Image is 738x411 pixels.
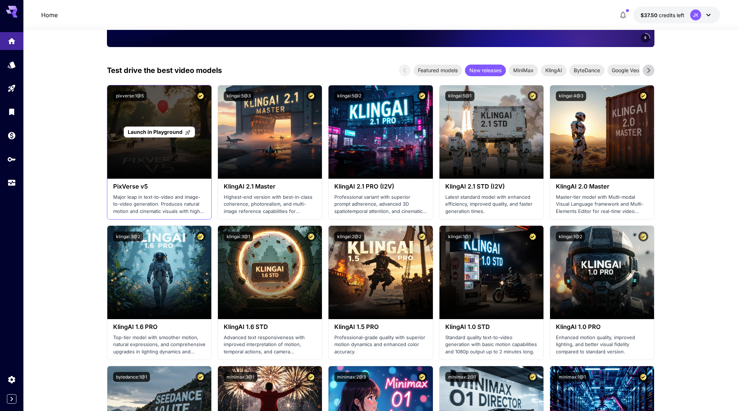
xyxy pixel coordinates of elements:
[7,178,16,187] div: Usage
[113,372,150,382] button: bytedance:1@1
[445,183,538,190] h3: KlingAI 2.1 STD (I2V)
[328,85,433,179] img: alt
[690,9,701,20] div: JK
[334,91,364,101] button: klingai:5@2
[113,334,205,356] p: Top-tier model with smoother motion, natural expressions, and comprehensive upgrades in lighting ...
[113,323,205,330] h3: KlingAI 1.6 PRO
[7,107,16,116] div: Library
[659,12,684,18] span: credits left
[644,35,646,40] span: 5
[569,65,604,76] div: ByteDance
[224,194,316,215] p: Highest-end version with best-in-class coherence, photorealism, and multi-image reference capabil...
[128,129,182,135] span: Launch in Playground
[541,65,566,76] div: KlingAI
[334,372,369,382] button: minimax:2@3
[113,183,205,190] h3: PixVerse v5
[334,334,427,356] p: Professional-grade quality with superior motion dynamics and enhanced color accuracy.
[334,183,427,190] h3: KlingAI 2.1 PRO (I2V)
[224,232,253,241] button: klingai:3@1
[465,66,506,74] span: New releases
[7,375,16,384] div: Settings
[445,194,538,215] p: Latest standard model with enhanced efficiency, improved quality, and faster generation times.
[445,91,474,101] button: klingai:5@1
[196,232,205,241] button: Certified Model – Vetted for best performance and includes a commercial license.
[528,91,538,101] button: Certified Model – Vetted for best performance and includes a commercial license.
[569,66,604,74] span: ByteDance
[641,11,684,19] div: $37.49716
[41,11,58,19] a: Home
[439,85,543,179] img: alt
[224,323,316,330] h3: KlingAI 1.6 STD
[638,91,648,101] button: Certified Model – Vetted for best performance and includes a commercial license.
[509,66,538,74] span: MiniMax
[465,65,506,76] div: New releases
[445,334,538,356] p: Standard quality text-to-video generation with basic motion capabilities and 1080p output up to 2...
[509,65,538,76] div: MiniMax
[607,65,643,76] div: Google Veo
[306,372,316,382] button: Certified Model – Vetted for best performance and includes a commercial license.
[334,194,427,215] p: Professional variant with superior prompt adherence, advanced 3D spatiotemporal attention, and ci...
[445,323,538,330] h3: KlingAI 1.0 STD
[107,226,211,319] img: alt
[7,155,16,164] div: API Keys
[556,372,589,382] button: minimax:1@1
[445,232,474,241] button: klingai:1@1
[218,85,322,179] img: alt
[439,226,543,319] img: alt
[528,232,538,241] button: Certified Model – Vetted for best performance and includes a commercial license.
[306,232,316,241] button: Certified Model – Vetted for best performance and includes a commercial license.
[334,323,427,330] h3: KlingAI 1.5 PRO
[306,91,316,101] button: Certified Model – Vetted for best performance and includes a commercial license.
[556,194,648,215] p: Master-tier model with Multi-modal Visual Language framework and Multi-Elements Editor for real-t...
[528,372,538,382] button: Certified Model – Vetted for best performance and includes a commercial license.
[218,226,322,319] img: alt
[417,372,427,382] button: Certified Model – Vetted for best performance and includes a commercial license.
[607,66,643,74] span: Google Veo
[224,372,257,382] button: minimax:3@1
[7,34,16,43] div: Home
[334,232,364,241] button: klingai:2@2
[445,372,479,382] button: minimax:2@1
[638,372,648,382] button: Certified Model – Vetted for best performance and includes a commercial license.
[224,183,316,190] h3: KlingAI 2.1 Master
[550,85,654,179] img: alt
[556,334,648,356] p: Enhanced motion quality, improved lighting, and better visual fidelity compared to standard version.
[196,372,205,382] button: Certified Model – Vetted for best performance and includes a commercial license.
[541,66,566,74] span: KlingAI
[417,91,427,101] button: Certified Model – Vetted for best performance and includes a commercial license.
[7,394,16,404] button: Collapse sidebar
[556,323,648,330] h3: KlingAI 1.0 PRO
[224,334,316,356] p: Advanced text responsiveness with improved interpretation of motion, temporal actions, and camera...
[113,194,205,215] p: Major leap in text-to-video and image-to-video generation. Produces natural motion and cinematic ...
[107,65,222,76] p: Test drive the best video models
[113,232,143,241] button: klingai:3@2
[41,11,58,19] nav: breadcrumb
[641,12,659,18] span: $37.50
[556,183,648,190] h3: KlingAI 2.0 Master
[414,65,462,76] div: Featured models
[224,91,254,101] button: klingai:5@3
[113,91,147,101] button: pixverse:1@5
[7,131,16,140] div: Wallet
[414,66,462,74] span: Featured models
[556,91,586,101] button: klingai:4@3
[124,127,195,138] a: Launch in Playground
[328,226,433,319] img: alt
[417,232,427,241] button: Certified Model – Vetted for best performance and includes a commercial license.
[550,226,654,319] img: alt
[7,84,16,93] div: Playground
[638,232,648,241] button: Certified Model – Vetted for best performance and includes a commercial license.
[556,232,585,241] button: klingai:1@2
[196,91,205,101] button: Certified Model – Vetted for best performance and includes a commercial license.
[633,7,720,23] button: $37.49716JK
[7,58,16,67] div: Models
